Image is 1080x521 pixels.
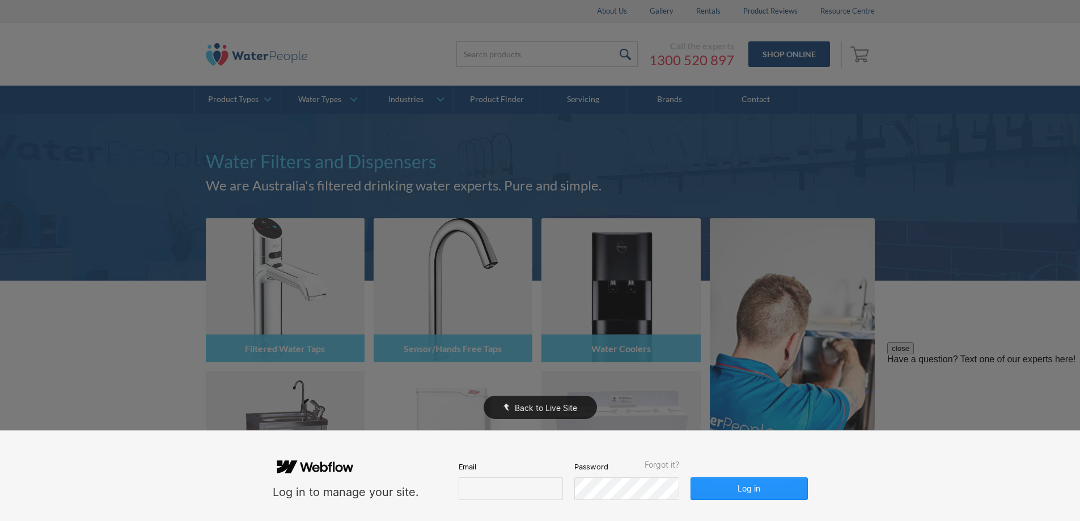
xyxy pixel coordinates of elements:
[691,477,807,500] button: Log in
[645,460,679,469] span: Forgot it?
[574,461,608,472] span: Password
[273,485,419,500] div: Log in to manage your site.
[27,12,96,40] button: Select to open the chat widget
[515,403,577,413] span: Back to Live Site
[459,461,476,472] span: Email
[56,18,88,32] span: Text us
